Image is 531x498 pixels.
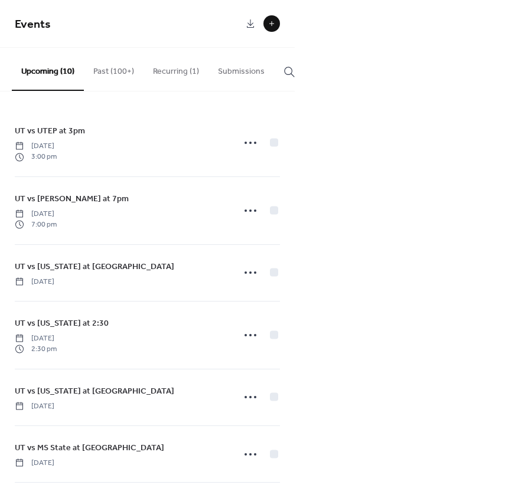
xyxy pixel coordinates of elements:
span: [DATE] [15,276,54,287]
span: UT vs [US_STATE] at 2:30 [15,317,109,329]
span: UT vs UTEP at 3pm [15,125,85,137]
a: UT vs [US_STATE] at [GEOGRAPHIC_DATA] [15,260,174,273]
span: [DATE] [15,208,57,219]
span: UT vs MS State at [GEOGRAPHIC_DATA] [15,442,164,454]
button: Submissions [209,48,274,90]
span: [DATE] [15,401,54,411]
span: UT vs [US_STATE] at [GEOGRAPHIC_DATA] [15,385,174,397]
a: UT vs UTEP at 3pm [15,124,85,137]
a: UT vs [PERSON_NAME] at 7pm [15,192,129,205]
a: UT vs [US_STATE] at [GEOGRAPHIC_DATA] [15,384,174,398]
span: 7:00 pm [15,219,57,230]
span: Events [15,13,51,36]
button: Upcoming (10) [12,48,84,91]
button: Recurring (1) [144,48,209,90]
span: [DATE] [15,458,54,468]
span: [DATE] [15,333,57,343]
span: 2:30 pm [15,344,57,355]
button: Past (100+) [84,48,144,90]
span: 3:00 pm [15,152,57,162]
span: [DATE] [15,141,57,152]
a: UT vs MS State at [GEOGRAPHIC_DATA] [15,441,164,454]
a: UT vs [US_STATE] at 2:30 [15,316,109,330]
